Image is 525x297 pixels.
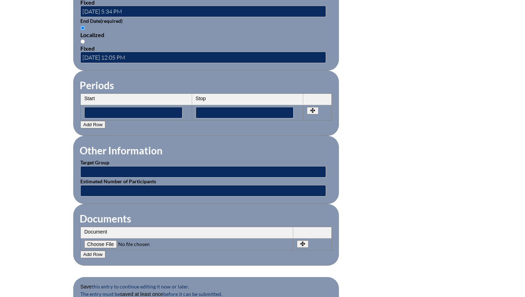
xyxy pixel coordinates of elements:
[80,159,109,165] label: Target Group
[120,291,163,297] b: saved at least once
[80,178,156,184] label: Estimated Number of Participants
[81,94,192,105] th: Start
[80,45,332,52] div: Fixed
[80,39,85,44] input: Fixed
[79,79,115,91] legend: Periods
[81,227,293,239] th: Document
[100,18,122,24] span: (required)
[80,121,105,128] button: Add Row
[80,26,85,30] input: Localized
[80,284,92,290] b: Save
[79,144,163,157] legend: Other Information
[80,31,332,38] div: Localized
[79,212,132,225] legend: Documents
[80,251,105,258] button: Add Row
[192,94,304,105] th: Stop
[80,18,122,24] label: End Date
[80,283,332,290] p: this entry to continue editing it now or later.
